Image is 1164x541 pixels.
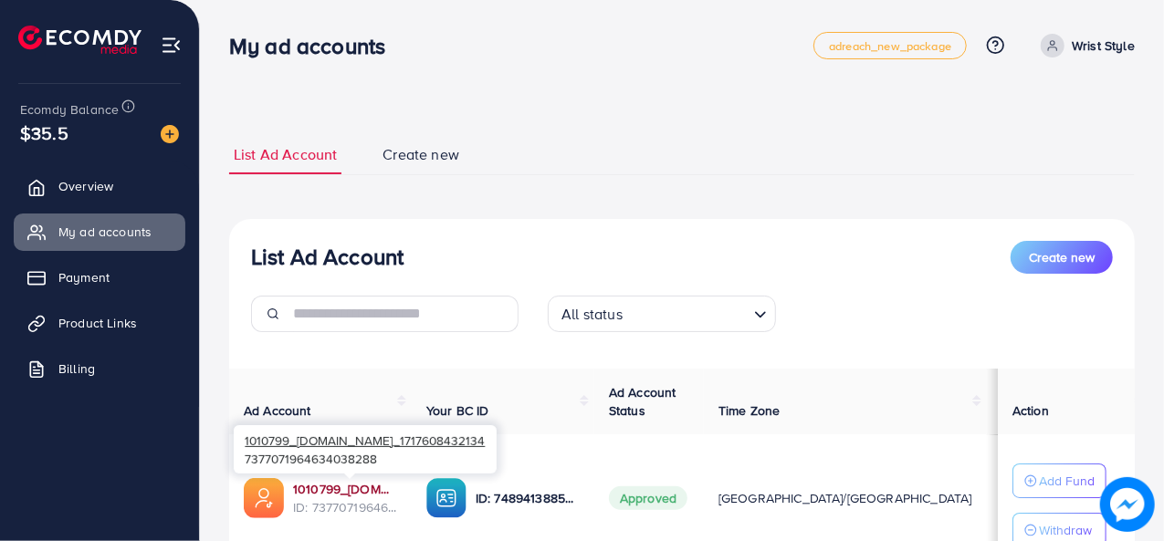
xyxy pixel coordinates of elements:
span: [GEOGRAPHIC_DATA]/[GEOGRAPHIC_DATA] [718,489,972,507]
a: Wrist Style [1033,34,1135,57]
span: Payment [58,268,110,286]
span: Ad Account [244,401,311,420]
span: My ad accounts [58,223,152,241]
h3: My ad accounts [229,33,400,59]
span: All status [558,301,626,328]
span: Your BC ID [426,401,489,420]
span: Billing [58,359,95,378]
span: Action [1012,401,1049,420]
p: Add Fund [1039,470,1095,492]
a: Billing [14,350,185,387]
div: 7377071964634038288 [234,425,497,473]
p: Withdraw [1039,519,1092,541]
span: $35.5 [20,120,68,146]
img: menu [161,35,182,56]
span: Product Links [58,314,137,332]
img: image [161,125,179,143]
a: Overview [14,168,185,204]
span: Create new [383,144,459,165]
span: ID: 7377071964634038288 [293,498,397,516]
p: ID: 7489413885926260744 [476,487,580,509]
span: adreach_new_package [829,40,951,52]
div: Search for option [548,296,776,332]
span: Time Zone [718,401,780,420]
span: Approved [609,486,687,510]
button: Add Fund [1012,463,1106,498]
span: 1010799_[DOMAIN_NAME]_1717608432134 [245,432,485,449]
h3: List Ad Account [251,244,404,270]
span: Ad Account Status [609,383,676,420]
a: Product Links [14,305,185,341]
p: Wrist Style [1072,35,1135,57]
input: Search for option [628,297,747,328]
span: Ecomdy Balance [20,100,119,119]
span: Create new [1029,248,1095,266]
span: List Ad Account [234,144,337,165]
button: Create new [1011,241,1113,274]
a: Payment [14,259,185,296]
span: Overview [58,177,113,195]
a: 1010799_[DOMAIN_NAME]_1717608432134 [293,480,397,498]
img: ic-ba-acc.ded83a64.svg [426,478,467,518]
img: image [1100,477,1155,532]
img: logo [18,26,142,54]
a: My ad accounts [14,213,185,250]
img: ic-ads-acc.e4c84228.svg [244,478,284,518]
a: adreach_new_package [813,32,967,59]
